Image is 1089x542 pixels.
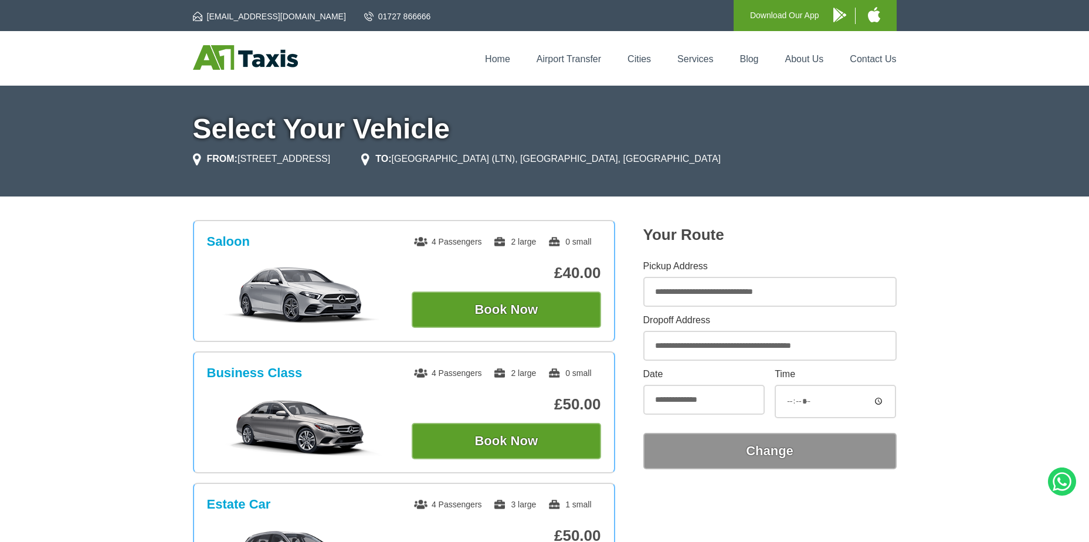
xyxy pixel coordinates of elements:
[493,237,536,246] span: 2 large
[193,45,298,70] img: A1 Taxis St Albans LTD
[785,54,824,64] a: About Us
[548,368,591,378] span: 0 small
[850,54,896,64] a: Contact Us
[643,262,897,271] label: Pickup Address
[412,395,601,414] p: £50.00
[739,54,758,64] a: Blog
[213,397,389,456] img: Business Class
[485,54,510,64] a: Home
[207,234,250,249] h3: Saloon
[643,370,765,379] label: Date
[193,115,897,143] h1: Select Your Vehicle
[493,368,536,378] span: 2 large
[412,292,601,328] button: Book Now
[207,365,303,381] h3: Business Class
[750,8,819,23] p: Download Our App
[928,516,1083,542] iframe: chat widget
[548,500,591,509] span: 1 small
[193,152,331,166] li: [STREET_ADDRESS]
[207,497,271,512] h3: Estate Car
[868,7,880,22] img: A1 Taxis iPhone App
[537,54,601,64] a: Airport Transfer
[412,264,601,282] p: £40.00
[643,226,897,244] h2: Your Route
[414,500,482,509] span: 4 Passengers
[493,500,536,509] span: 3 large
[643,316,897,325] label: Dropoff Address
[213,266,389,324] img: Saloon
[548,237,591,246] span: 0 small
[833,8,846,22] img: A1 Taxis Android App
[193,11,346,22] a: [EMAIL_ADDRESS][DOMAIN_NAME]
[375,154,391,164] strong: TO:
[643,433,897,469] button: Change
[677,54,713,64] a: Services
[627,54,651,64] a: Cities
[412,423,601,459] button: Book Now
[361,152,721,166] li: [GEOGRAPHIC_DATA] (LTN), [GEOGRAPHIC_DATA], [GEOGRAPHIC_DATA]
[207,154,238,164] strong: FROM:
[364,11,431,22] a: 01727 866666
[414,237,482,246] span: 4 Passengers
[414,368,482,378] span: 4 Passengers
[775,370,896,379] label: Time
